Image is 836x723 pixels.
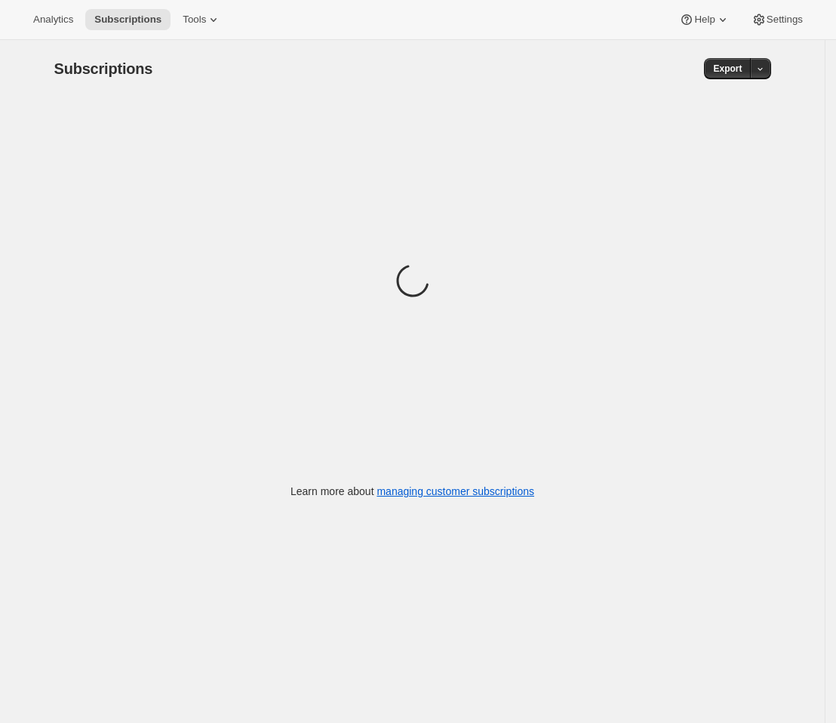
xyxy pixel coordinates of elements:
span: Help [694,14,715,26]
span: Export [713,63,742,75]
span: Analytics [33,14,73,26]
button: Analytics [24,9,82,30]
span: Subscriptions [94,14,161,26]
a: managing customer subscriptions [377,485,534,497]
button: Subscriptions [85,9,171,30]
button: Help [670,9,739,30]
p: Learn more about [290,484,534,499]
button: Export [704,58,751,79]
button: Settings [742,9,812,30]
span: Settings [767,14,803,26]
span: Tools [183,14,206,26]
button: Tools [174,9,230,30]
span: Subscriptions [54,60,153,77]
